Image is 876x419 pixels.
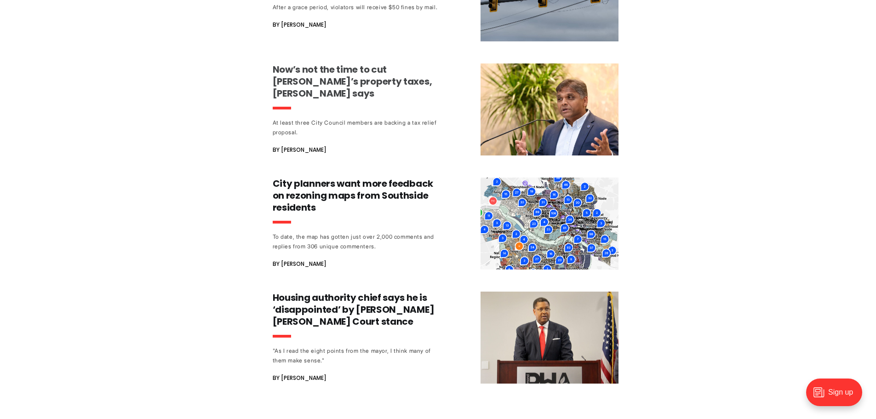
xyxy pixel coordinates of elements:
span: By [PERSON_NAME] [273,19,326,30]
img: Housing authority chief says he is ‘disappointed’ by Avula’s Gilpin Court stance [481,292,618,384]
iframe: portal-trigger [798,374,876,419]
img: City planners want more feedback on rezoning maps from Southside residents [481,178,618,270]
span: By [PERSON_NAME] [273,373,326,384]
div: "As I read the eight points from the mayor, I think many of them make sense." [273,346,444,365]
h3: Housing authority chief says he is ‘disappointed’ by [PERSON_NAME] [PERSON_NAME] Court stance [273,292,444,327]
h3: City planners want more feedback on rezoning maps from Southside residents [273,178,444,213]
h3: Now’s not the time to cut [PERSON_NAME]’s property taxes, [PERSON_NAME] says [273,63,444,99]
span: By [PERSON_NAME] [273,144,326,155]
div: At least three City Council members are backing a tax relief proposal. [273,118,444,137]
img: Now’s not the time to cut Richmond’s property taxes, Avula says [481,63,618,155]
a: City planners want more feedback on rezoning maps from Southside residents To date, the map has g... [273,178,618,270]
a: Now’s not the time to cut [PERSON_NAME]’s property taxes, [PERSON_NAME] says At least three City ... [273,63,618,155]
a: Housing authority chief says he is ‘disappointed’ by [PERSON_NAME] [PERSON_NAME] Court stance "As... [273,292,618,384]
div: After a grace period, violators will receive $50 fines by mail. [273,2,444,12]
span: By [PERSON_NAME] [273,258,326,270]
div: To date, the map has gotten just over 2,000 comments and replies from 306 unique commenters. [273,232,444,251]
